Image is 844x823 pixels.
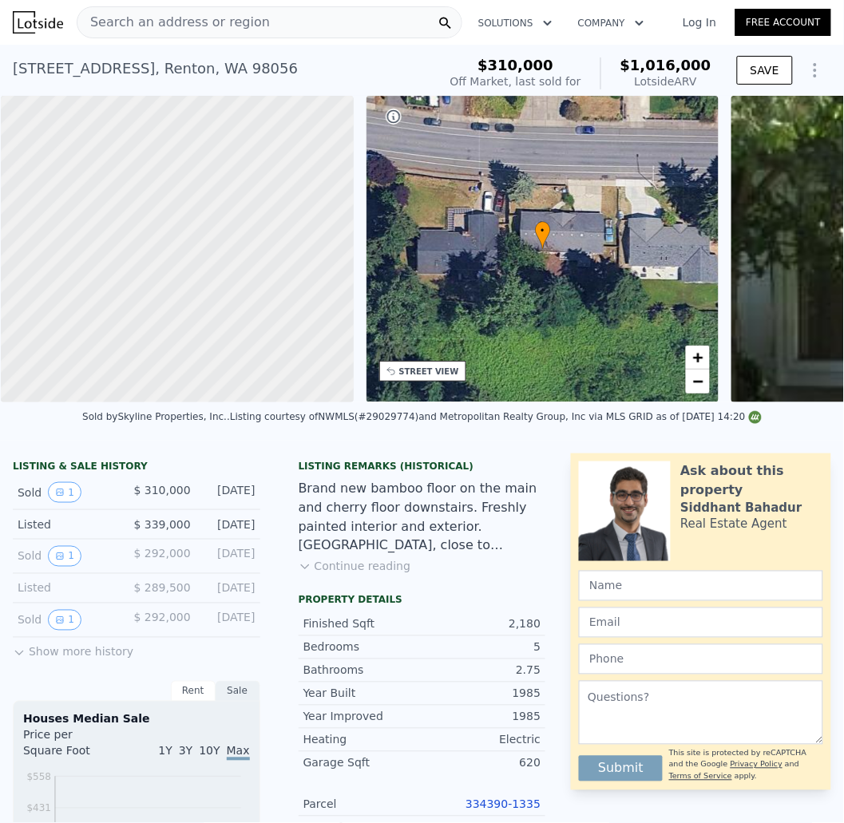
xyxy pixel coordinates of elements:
span: 1Y [158,745,172,758]
div: Price per Square Foot [23,727,137,769]
div: Brand new bamboo floor on the main and cherry floor downstairs. Freshly painted interior and exte... [299,479,546,556]
button: Solutions [466,9,565,38]
div: Houses Median Sale [23,711,250,727]
div: This site is protected by reCAPTCHA and the Google and apply. [669,748,823,782]
a: 334390-1335 [466,798,541,811]
div: Bathrooms [303,663,422,679]
div: • [535,221,551,249]
div: Finished Sqft [303,616,422,632]
div: [DATE] [204,516,256,532]
div: Listed [18,516,121,532]
div: Year Built [303,686,422,702]
div: Ask about this property [680,461,823,500]
button: Company [565,9,657,38]
span: + [693,347,703,367]
a: Log In [664,14,735,30]
div: Off Market, last sold for [450,73,581,89]
div: Electric [422,732,541,748]
div: Sold by Skyline Properties, Inc. . [82,411,230,422]
div: Property details [299,594,546,607]
div: [DATE] [204,580,256,596]
a: Free Account [735,9,831,36]
div: Bedrooms [303,639,422,655]
button: Show more history [13,638,133,660]
div: [DATE] [204,610,256,631]
span: Max [227,745,250,761]
a: Zoom in [686,346,710,370]
span: $ 310,000 [134,484,191,497]
span: $1,016,000 [620,57,711,73]
span: $ 289,500 [134,582,191,595]
div: STREET VIEW [399,366,459,378]
div: Heating [303,732,422,748]
div: 5 [422,639,541,655]
button: Submit [579,756,663,781]
input: Name [579,571,823,601]
div: 1985 [422,686,541,702]
div: [STREET_ADDRESS] , Renton , WA 98056 [13,57,298,80]
button: SAVE [737,56,793,85]
div: Listed [18,580,121,596]
div: Real Estate Agent [680,516,787,532]
div: Sold [18,482,121,503]
button: View historical data [48,610,81,631]
div: Siddhant Bahadur [680,500,802,516]
span: • [535,224,551,238]
div: Year Improved [303,709,422,725]
span: $ 292,000 [134,548,191,560]
span: $ 339,000 [134,518,191,531]
button: View historical data [48,546,81,567]
span: $ 292,000 [134,611,191,624]
div: 2,180 [422,616,541,632]
input: Email [579,607,823,638]
div: Lotside ARV [620,73,711,89]
div: [DATE] [204,482,256,503]
div: Listing Remarks (Historical) [299,460,546,473]
tspan: $558 [26,771,51,782]
div: Sold [18,610,121,631]
tspan: $431 [26,803,51,814]
img: NWMLS Logo [749,411,762,424]
div: Listing courtesy of NWMLS (#29029774) and Metropolitan Realty Group, Inc via MLS GRID as of [DATE... [230,411,762,422]
span: 10Y [199,745,220,758]
img: Lotside [13,11,63,34]
button: View historical data [48,482,81,503]
input: Phone [579,644,823,675]
button: Continue reading [299,559,411,575]
div: 1985 [422,709,541,725]
span: $310,000 [478,57,554,73]
a: Zoom out [686,370,710,394]
span: Search an address or region [77,13,270,32]
div: [DATE] [204,546,256,567]
div: Garage Sqft [303,755,422,771]
button: Show Options [799,54,831,86]
div: Sold [18,546,121,567]
div: LISTING & SALE HISTORY [13,460,260,476]
div: Sale [216,681,260,702]
div: 620 [422,755,541,771]
span: 3Y [179,745,192,758]
div: 2.75 [422,663,541,679]
div: Rent [171,681,216,702]
a: Privacy Policy [731,760,783,769]
span: − [693,371,703,391]
div: Parcel [303,797,422,813]
a: Terms of Service [669,772,732,781]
